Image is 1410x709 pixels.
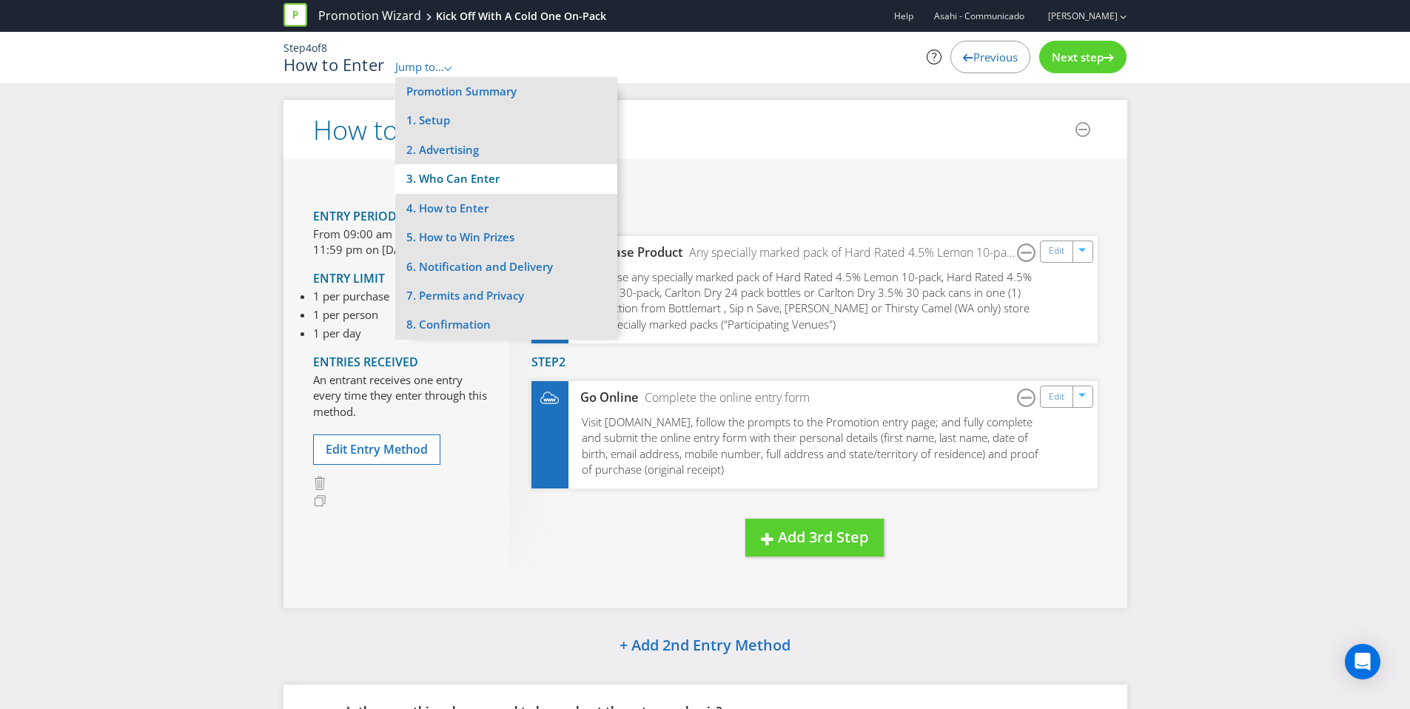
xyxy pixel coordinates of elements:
[1049,389,1064,406] a: Edit
[778,527,868,547] span: Add 3rd Step
[395,59,444,74] span: Jump to...
[395,252,617,281] a: 6. Notification and Delivery
[313,226,487,258] p: From 09:00 am on [DATE] to 11:59 pm on [DATE]
[395,310,617,339] a: 8. Confirmation
[306,41,312,55] span: 4
[620,635,790,655] span: + Add 2nd Entry Method
[973,50,1018,64] span: Previous
[313,270,385,286] span: Entry Limit
[639,389,810,406] div: Complete the online entry form
[326,441,428,457] span: Edit Entry Method
[559,354,565,370] span: 2
[582,269,1032,332] span: Purchase any specially marked pack of Hard Rated 4.5% Lemon 10-pack, Hard Rated 4.5% Lemon 30-pac...
[683,244,1017,261] div: Any specially marked pack of Hard Rated 4.5% Lemon 10-pack, Hard Rated 4.5% Lemon 30-pack, Carlto...
[1033,10,1118,22] a: [PERSON_NAME]
[395,164,617,193] a: 3. Who Can Enter
[313,356,487,369] h4: Entries Received
[395,223,617,252] a: 5. How to Win Prizes
[283,56,385,73] h1: How to Enter
[313,307,389,323] li: 1 per person
[745,519,884,557] button: Add 3rd Step
[395,106,617,135] a: 1. Setup
[582,631,828,662] button: + Add 2nd Entry Method
[312,41,321,55] span: of
[283,41,306,55] span: Step
[395,194,617,223] a: 4. How to Enter
[406,84,517,98] a: Promotion Summary
[568,244,684,261] div: Purchase Product
[582,414,1038,477] span: Visit [DOMAIN_NAME], follow the prompts to the Promotion entry page; and fully complete and submi...
[313,208,397,224] span: Entry Period
[313,434,440,465] button: Edit Entry Method
[1049,243,1064,260] a: Edit
[531,354,559,370] span: Step
[1052,50,1104,64] span: Next step
[313,115,469,145] h2: How to Enter
[934,10,1024,22] span: Asahi - Communicado
[894,10,913,22] a: Help
[313,289,389,304] li: 1 per purchase
[436,9,606,24] div: Kick Off With A Cold One On-Pack
[313,372,487,420] p: An entrant receives one entry every time they enter through this method.
[313,326,389,341] li: 1 per day
[318,7,421,24] a: Promotion Wizard
[1345,644,1380,679] div: Open Intercom Messenger
[568,389,639,406] div: Go Online
[395,135,617,164] a: 2. Advertising
[321,41,327,55] span: 8
[395,281,617,310] a: 7. Permits and Privacy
